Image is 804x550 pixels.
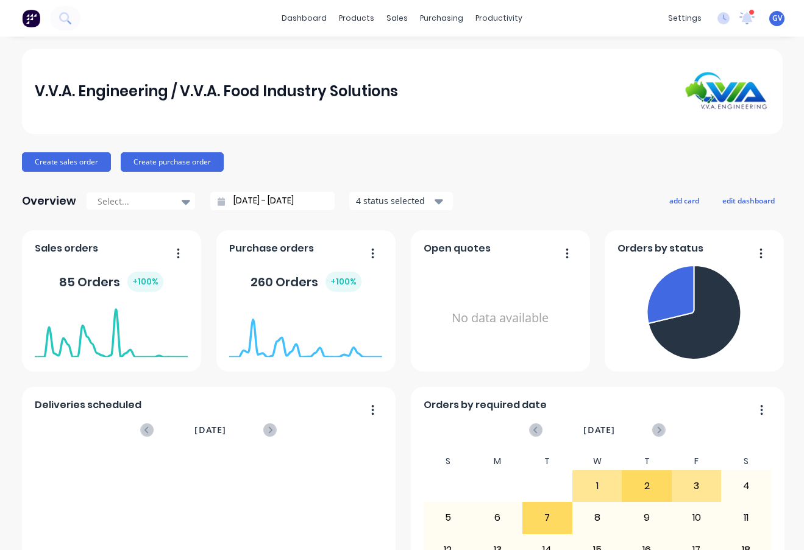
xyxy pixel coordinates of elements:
span: [DATE] [194,423,226,437]
div: F [672,453,722,470]
div: 85 Orders [59,272,163,292]
div: + 100 % [127,272,163,292]
div: purchasing [414,9,469,27]
span: Orders by required date [424,398,547,412]
div: + 100 % [326,272,361,292]
span: [DATE] [583,423,615,437]
button: Create sales order [22,152,111,172]
button: add card [661,192,707,208]
div: 9 [622,502,671,533]
div: 260 Orders [251,272,361,292]
div: W [572,453,622,470]
div: 11 [722,502,770,533]
div: T [622,453,672,470]
span: Deliveries scheduled [35,398,141,412]
div: 1 [573,471,622,501]
div: 8 [573,502,622,533]
div: No data available [424,261,577,376]
div: products [333,9,380,27]
div: 3 [672,471,721,501]
div: 2 [622,471,671,501]
div: 4 [722,471,770,501]
div: M [473,453,523,470]
div: Overview [22,189,76,213]
a: dashboard [276,9,333,27]
span: Open quotes [424,241,491,256]
div: sales [380,9,414,27]
span: Sales orders [35,241,98,256]
span: Orders by status [617,241,703,256]
div: T [522,453,572,470]
button: 4 status selected [349,192,453,210]
button: edit dashboard [714,192,783,208]
img: V.V.A. Engineering / V.V.A. Food Industry Solutions [684,72,769,110]
div: S [721,453,771,470]
img: Factory [22,9,40,27]
div: 10 [672,502,721,533]
span: Purchase orders [229,241,314,256]
div: 5 [424,502,472,533]
div: settings [662,9,708,27]
div: productivity [469,9,528,27]
div: 7 [523,502,572,533]
button: Create purchase order [121,152,224,172]
div: 4 status selected [356,194,433,207]
div: V.V.A. Engineering / V.V.A. Food Industry Solutions [35,79,398,104]
span: GV [772,13,782,24]
div: S [423,453,473,470]
div: 6 [474,502,522,533]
